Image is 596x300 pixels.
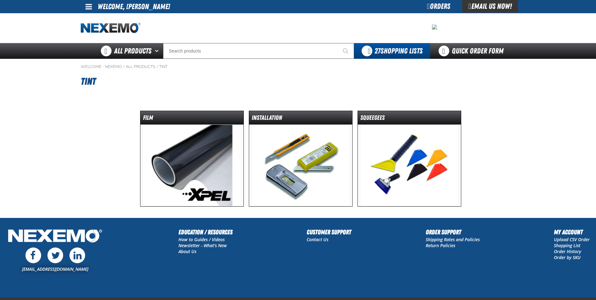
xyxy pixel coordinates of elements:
[426,242,455,248] a: Return Policies
[426,227,480,237] h2: Order Support
[375,47,380,55] strong: 27
[140,114,243,125] dt: Film
[156,64,158,69] span: /
[554,242,580,248] a: Shopping List
[81,23,140,34] a: Home
[554,227,590,237] h2: My Account
[249,114,352,125] dt: Installation
[554,248,581,254] a: Order History
[338,43,354,59] button: Start Searching
[358,114,461,125] dt: Squeegees
[307,236,328,242] a: Contact Us
[153,43,163,59] button: Open All Products pages
[426,236,480,242] a: Shipping Rates and Policies
[22,266,88,272] a: [EMAIL_ADDRESS][DOMAIN_NAME]
[81,73,516,90] h1: Tint
[178,227,232,237] h2: Education / Resources
[554,254,581,260] a: Order by SKU
[554,236,590,242] a: Upload CSV Order
[251,125,350,206] img: Installation
[178,248,196,254] a: About Us
[142,125,241,206] img: Film
[178,242,227,248] a: Newsletter - What's New
[6,227,104,246] img: Nexemo Logo
[358,111,461,207] a: Squeegees
[114,45,151,57] span: All Products
[159,64,167,69] a: Tint
[432,25,437,30] img: 30f62db305f4ced946dbffb2f45f5249.jpeg
[163,43,354,59] input: Search
[123,64,125,69] span: /
[375,47,423,55] span: Shopping Lists
[249,111,353,207] a: Installation
[81,23,140,34] img: Nexemo logo
[307,227,351,237] h2: Customer Support
[354,43,430,59] button: You have 27 Shopping Lists. Open to view details
[360,125,459,206] img: Squeegees
[81,64,122,69] a: Welcome - Nexemo
[81,64,516,69] nav: Breadcrumbs
[140,111,244,207] a: Film
[430,43,515,59] a: Quick Order Form
[178,236,225,242] a: How to Guides / Videos
[126,64,155,69] a: All Products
